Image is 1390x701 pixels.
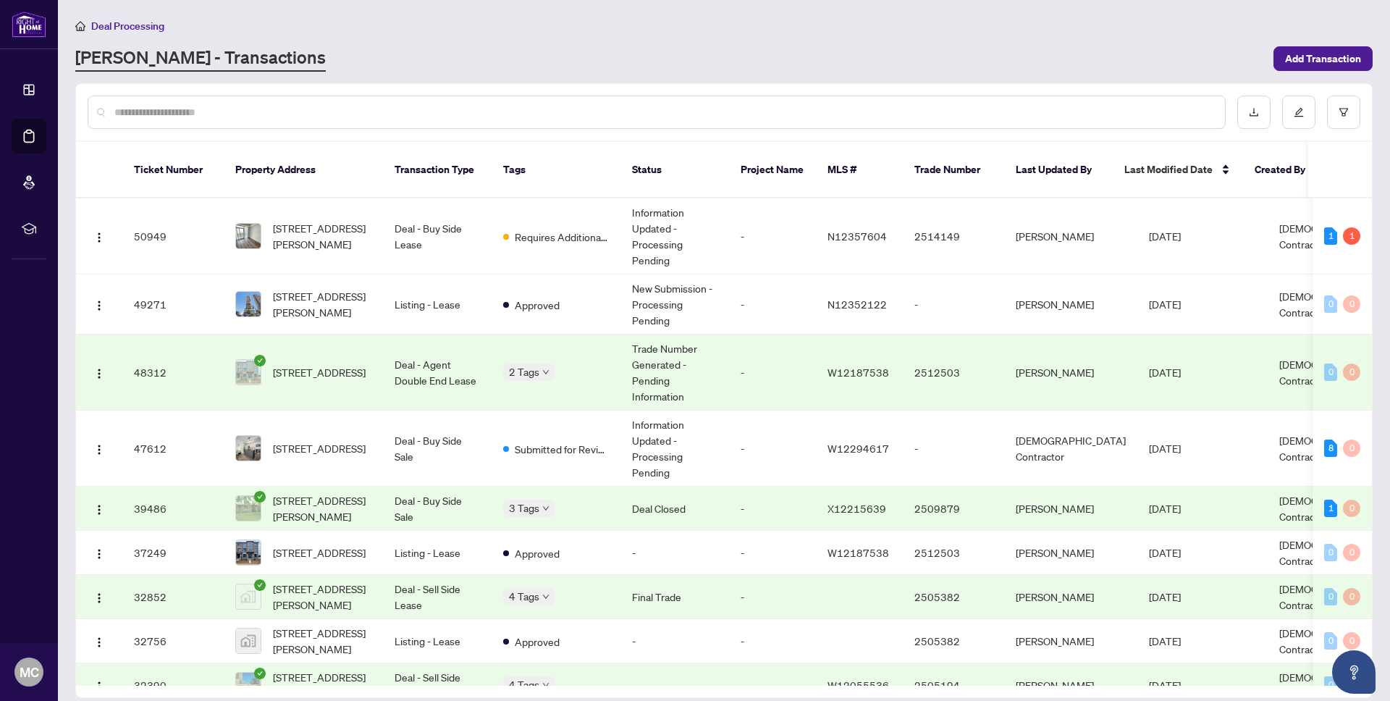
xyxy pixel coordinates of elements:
[1343,500,1360,517] div: 0
[1149,442,1181,455] span: [DATE]
[273,625,371,657] span: [STREET_ADDRESS][PERSON_NAME]
[273,581,371,613] span: [STREET_ADDRESS][PERSON_NAME]
[273,220,371,252] span: [STREET_ADDRESS][PERSON_NAME]
[903,619,1004,663] td: 2505382
[620,531,729,575] td: -
[1004,198,1137,274] td: [PERSON_NAME]
[236,629,261,653] img: thumbnail-img
[827,546,889,559] span: W12187538
[1004,531,1137,575] td: [PERSON_NAME]
[1124,161,1213,177] span: Last Modified Date
[1249,107,1259,117] span: download
[1343,544,1360,561] div: 0
[224,142,383,198] th: Property Address
[88,585,111,608] button: Logo
[254,579,266,591] span: check-circle
[509,588,539,605] span: 4 Tags
[620,198,729,274] td: Information Updated - Processing Pending
[1324,227,1337,245] div: 1
[729,531,816,575] td: -
[1343,364,1360,381] div: 0
[1282,96,1315,129] button: edit
[273,669,371,701] span: [STREET_ADDRESS][PERSON_NAME][PERSON_NAME]
[88,497,111,520] button: Logo
[729,198,816,274] td: -
[122,198,224,274] td: 50949
[816,142,903,198] th: MLS #
[1324,440,1337,457] div: 8
[20,662,39,682] span: MC
[542,681,549,689] span: down
[1004,575,1137,619] td: [PERSON_NAME]
[1113,142,1243,198] th: Last Modified Date
[236,292,261,316] img: thumbnail-img
[1004,335,1137,411] td: [PERSON_NAME]
[1324,295,1337,313] div: 0
[729,487,816,531] td: -
[1324,632,1337,650] div: 0
[273,364,366,380] span: [STREET_ADDRESS]
[1343,588,1360,605] div: 0
[93,504,105,516] img: Logo
[91,20,164,33] span: Deal Processing
[1332,650,1376,694] button: Open asap
[1279,434,1389,463] span: [DEMOGRAPHIC_DATA] Contractor
[515,229,609,245] span: Requires Additional Docs
[88,293,111,316] button: Logo
[236,224,261,248] img: thumbnail-img
[93,444,105,456] img: Logo
[1279,290,1389,319] span: [DEMOGRAPHIC_DATA] Contractor
[903,487,1004,531] td: 2509879
[827,298,887,311] span: N12352122
[1285,47,1361,70] span: Add Transaction
[122,619,224,663] td: 32756
[88,673,111,697] button: Logo
[903,335,1004,411] td: 2512503
[254,668,266,679] span: check-circle
[903,142,1004,198] th: Trade Number
[273,545,366,561] span: [STREET_ADDRESS]
[827,442,889,455] span: W12294617
[273,440,366,456] span: [STREET_ADDRESS]
[1149,679,1181,692] span: [DATE]
[236,673,261,697] img: thumbnail-img
[93,368,105,379] img: Logo
[1149,546,1181,559] span: [DATE]
[827,230,887,243] span: N12357604
[1149,298,1181,311] span: [DATE]
[1343,440,1360,457] div: 0
[509,364,539,380] span: 2 Tags
[383,274,492,335] td: Listing - Lease
[1324,588,1337,605] div: 0
[1343,295,1360,313] div: 0
[903,198,1004,274] td: 2514149
[1324,364,1337,381] div: 0
[515,441,609,457] span: Submitted for Review
[1243,142,1330,198] th: Created By
[1324,676,1337,694] div: 0
[1273,46,1373,71] button: Add Transaction
[1149,590,1181,603] span: [DATE]
[12,11,46,38] img: logo
[122,575,224,619] td: 32852
[254,355,266,366] span: check-circle
[620,142,729,198] th: Status
[236,436,261,461] img: thumbnail-img
[542,593,549,600] span: down
[88,437,111,460] button: Logo
[122,142,224,198] th: Ticket Number
[1149,634,1181,647] span: [DATE]
[729,575,816,619] td: -
[515,545,560,561] span: Approved
[729,142,816,198] th: Project Name
[620,335,729,411] td: Trade Number Generated - Pending Information
[122,274,224,335] td: 49271
[1339,107,1349,117] span: filter
[1279,671,1389,700] span: [DEMOGRAPHIC_DATA] Contractor
[383,619,492,663] td: Listing - Lease
[93,548,105,560] img: Logo
[1279,494,1389,523] span: [DEMOGRAPHIC_DATA] Contractor
[620,619,729,663] td: -
[1324,500,1337,517] div: 1
[903,531,1004,575] td: 2512503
